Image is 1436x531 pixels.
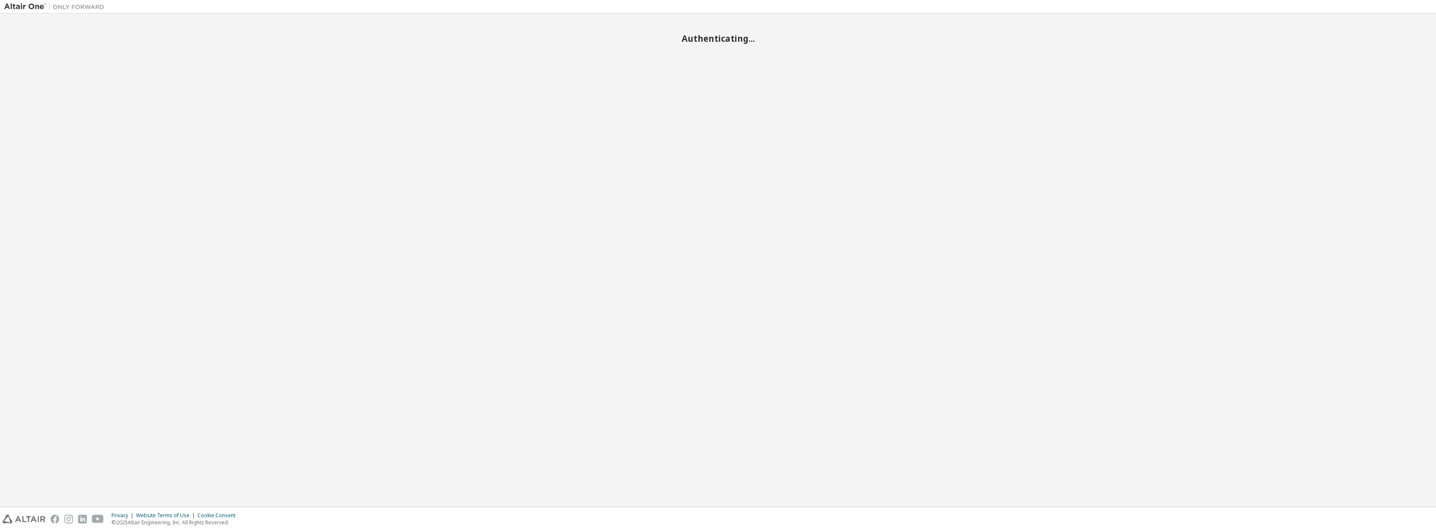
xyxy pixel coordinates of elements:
[64,515,73,523] img: instagram.svg
[136,512,197,519] div: Website Terms of Use
[197,512,240,519] div: Cookie Consent
[3,515,46,523] img: altair_logo.svg
[51,515,59,523] img: facebook.svg
[4,33,1432,44] h2: Authenticating...
[111,519,240,526] p: © 2025 Altair Engineering, Inc. All Rights Reserved.
[111,512,136,519] div: Privacy
[92,515,104,523] img: youtube.svg
[78,515,87,523] img: linkedin.svg
[4,3,109,11] img: Altair One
